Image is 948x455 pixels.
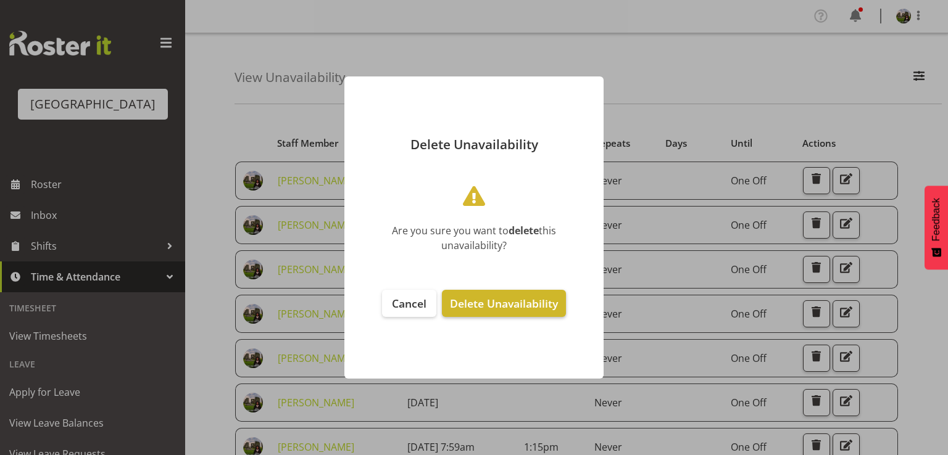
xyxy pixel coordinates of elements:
[450,296,558,311] span: Delete Unavailability
[509,224,539,237] b: delete
[382,290,436,317] button: Cancel
[931,198,942,241] span: Feedback
[442,290,566,317] button: Delete Unavailability
[392,296,426,311] span: Cancel
[363,223,585,253] div: Are you sure you want to this unavailability?
[925,186,948,269] button: Feedback - Show survey
[357,138,591,151] p: Delete Unavailability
